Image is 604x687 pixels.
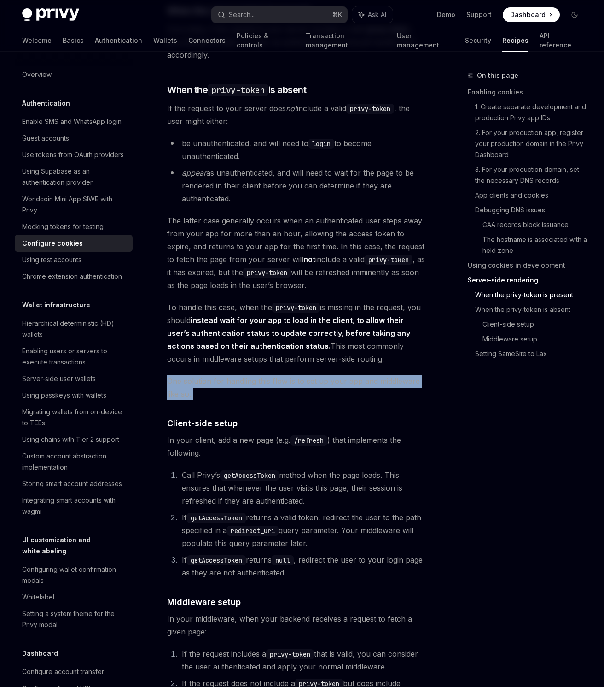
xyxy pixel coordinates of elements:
[510,10,546,19] span: Dashboard
[466,10,492,19] a: Support
[167,166,425,205] li: as unauthenticated, and will need to wait for the page to be rendered in their client before you ...
[15,404,133,431] a: Migrating wallets from on-device to TEEs
[22,648,58,659] h5: Dashboard
[15,191,133,218] a: Worldcoin Mini App SIWE with Privy
[22,133,69,144] div: Guest accounts
[15,163,133,191] a: Using Supabase as an authentication provider
[22,69,52,80] div: Overview
[332,11,342,18] span: ⌘ K
[22,166,127,188] div: Using Supabase as an authentication provider
[266,649,314,659] code: privy-token
[179,469,425,507] li: Call Privy’s method when the page loads. This ensures that whenever the user visits this page, th...
[502,29,528,52] a: Recipes
[22,564,127,586] div: Configuring wallet confirmation modals
[15,476,133,492] a: Storing smart account addresses
[22,406,127,429] div: Migrating wallets from on-device to TEEs
[22,254,81,265] div: Using test accounts
[22,478,122,489] div: Storing smart account addresses
[308,139,334,149] code: login
[22,666,104,677] div: Configure account transfer
[22,495,127,517] div: Integrating smart accounts with wagmi
[303,255,315,264] strong: not
[22,116,122,127] div: Enable SMS and WhatsApp login
[22,373,96,384] div: Server-side user wallets
[167,137,425,163] li: be unauthenticated, and will need to to become unauthenticated.
[503,7,560,22] a: Dashboard
[15,315,133,343] a: Hierarchical deterministic (HD) wallets
[15,147,133,163] a: Use tokens from OAuth providers
[188,29,226,52] a: Connectors
[229,9,255,20] div: Search...
[437,10,455,19] a: Demo
[15,113,133,130] a: Enable SMS and WhatsApp login
[352,6,393,23] button: Ask AI
[167,434,425,459] span: In your client, add a new page (e.g. ) that implements the following:
[15,268,133,285] a: Chrome extension authentication
[167,316,410,351] strong: instead wait for your app to load in the client, to allow their user’s authentication status to u...
[475,346,589,361] a: Setting SameSite to Lax
[468,273,589,288] a: Server-side rendering
[272,555,294,565] code: null
[63,29,84,52] a: Basics
[22,299,90,311] h5: Wallet infrastructure
[482,317,589,332] a: Client-side setup
[187,513,246,523] code: getAccessToken
[465,29,491,52] a: Security
[187,555,246,565] code: getAccessToken
[15,218,133,235] a: Mocking tokens for testing
[475,288,589,302] a: When the privy-token is present
[22,451,127,473] div: Custom account abstraction implementation
[22,221,104,232] div: Mocking tokens for testing
[346,104,394,114] code: privy-token
[475,100,589,125] a: 1. Create separate development and production Privy app IDs
[179,511,425,550] li: If returns a valid token, redirect the user to the path specified in a query parameter. Your midd...
[167,214,425,292] span: The latter case generally occurs when an authenticated user steps away from your app for more tha...
[15,561,133,589] a: Configuring wallet confirmation modals
[477,70,518,81] span: On this page
[208,84,268,96] code: privy-token
[153,29,177,52] a: Wallets
[15,252,133,268] a: Using test accounts
[22,318,127,340] div: Hierarchical deterministic (HD) wallets
[237,29,295,52] a: Policies & controls
[179,553,425,579] li: If returns , redirect the user to your login page as they are not authenticated.
[468,258,589,273] a: Using cookies in development
[15,66,133,83] a: Overview
[22,98,70,109] h5: Authentication
[272,303,320,313] code: privy-token
[540,29,582,52] a: API reference
[306,29,386,52] a: Transaction management
[22,390,106,401] div: Using passkeys with wallets
[220,470,279,481] code: getAccessToken
[22,238,83,249] div: Configure cookies
[167,301,425,365] span: To handle this case, when the is missing in the request, you should This most commonly occurs in ...
[22,592,54,603] div: Whitelabel
[167,375,425,400] span: One solution for handling this flow is to set up your app and middleware like so:
[22,608,127,630] div: Setting a system theme for the Privy modal
[179,647,425,673] li: If the request includes a that is valid, you can consider the user authenticated and apply your n...
[167,596,241,608] span: Middleware setup
[475,188,589,203] a: App clients and cookies
[15,235,133,252] a: Configure cookies
[475,125,589,162] a: 2. For your production app, register your production domain in the Privy Dashboard
[167,612,425,638] span: In your middleware, when your backend receives a request to fetch a given page:
[286,104,297,113] em: not
[182,168,206,177] em: appear
[22,271,122,282] div: Chrome extension authentication
[15,343,133,370] a: Enabling users or servers to execute transactions
[15,431,133,448] a: Using chains with Tier 2 support
[15,370,133,387] a: Server-side user wallets
[167,417,238,429] span: Client-side setup
[22,194,127,216] div: Worldcoin Mini App SIWE with Privy
[482,332,589,346] a: Middleware setup
[482,217,589,232] a: CAA records block issuance
[15,448,133,476] a: Custom account abstraction implementation
[15,605,133,633] a: Setting a system theme for the Privy modal
[15,664,133,680] a: Configure account transfer
[22,346,127,368] div: Enabling users or servers to execute transactions
[468,85,589,100] a: Enabling cookies
[475,302,589,317] a: When the privy-token is absent
[15,492,133,520] a: Integrating smart accounts with wagmi
[475,162,589,188] a: 3. For your production domain, set the necessary DNS records
[167,83,306,96] span: When the is absent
